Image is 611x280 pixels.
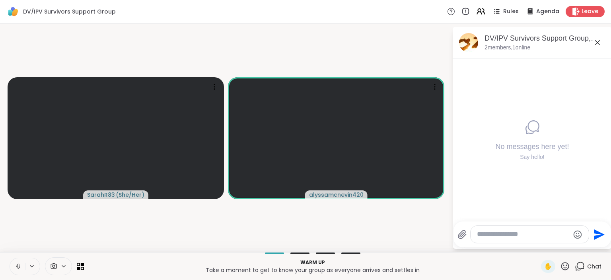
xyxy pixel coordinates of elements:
[485,33,605,43] div: DV/IPV Survivors Support Group, [DATE]
[309,191,364,199] span: alyssamcnevin420
[495,142,569,152] h4: No messages here yet!
[89,266,536,274] p: Take a moment to get to know your group as everyone arrives and settles in
[485,44,530,52] p: 2 members, 1 online
[582,8,598,16] span: Leave
[503,8,519,16] span: Rules
[6,5,20,18] img: ShareWell Logomark
[116,191,144,199] span: ( She/Her )
[573,230,582,239] button: Emoji picker
[589,225,607,243] button: Send
[459,33,478,52] img: DV/IPV Survivors Support Group, Sep 14
[587,262,601,270] span: Chat
[495,153,569,161] div: Say hello!
[87,191,115,199] span: SarahR83
[536,8,559,16] span: Agenda
[477,230,570,239] textarea: Type your message
[544,262,552,271] span: ✋
[89,259,536,266] p: Warm up
[23,8,116,16] span: DV/IPV Survivors Support Group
